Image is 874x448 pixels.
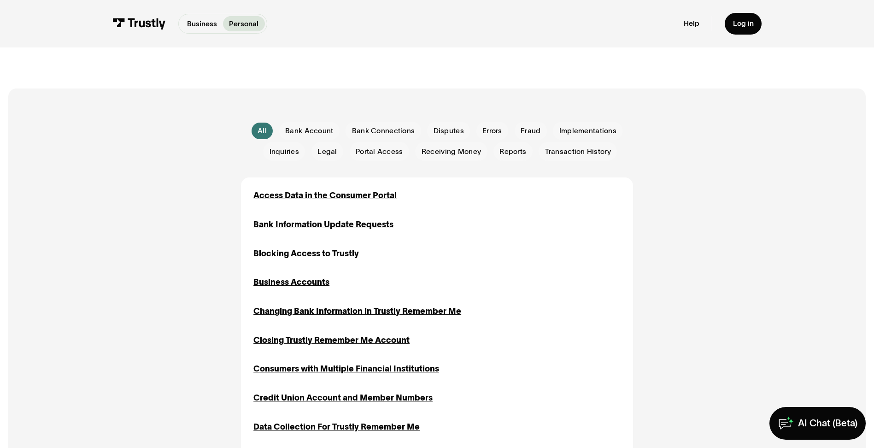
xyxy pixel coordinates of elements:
[733,19,754,28] div: Log in
[112,18,166,29] img: Trustly Logo
[241,122,633,161] form: Email Form
[559,126,616,136] span: Implementations
[521,126,540,136] span: Fraud
[482,126,502,136] span: Errors
[352,126,415,136] span: Bank Connections
[253,218,393,231] a: Bank Information Update Requests
[253,334,410,347] a: Closing Trustly Remember Me Account
[356,147,403,157] span: Portal Access
[317,147,337,157] span: Legal
[187,18,217,29] p: Business
[252,123,273,139] a: All
[725,13,762,35] a: Log in
[285,126,333,136] span: Bank Account
[229,18,258,29] p: Personal
[253,305,461,318] a: Changing Bank Information in Trustly Remember Me
[253,276,329,289] a: Business Accounts
[798,417,857,429] div: AI Chat (Beta)
[545,147,611,157] span: Transaction History
[270,147,299,157] span: Inquiries
[253,363,439,375] a: Consumers with Multiple Financial Institutions
[253,189,397,202] a: Access Data in the Consumer Portal
[769,407,866,440] a: AI Chat (Beta)
[181,16,223,31] a: Business
[434,126,464,136] span: Disputes
[422,147,481,157] span: Receiving Money
[253,392,433,404] a: Credit Union Account and Member Numbers
[253,421,420,433] a: Data Collection For Trustly Remember Me
[258,126,267,136] div: All
[253,248,359,260] a: Blocking Access to Trustly
[684,19,699,28] a: Help
[223,16,265,31] a: Personal
[499,147,526,157] span: Reports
